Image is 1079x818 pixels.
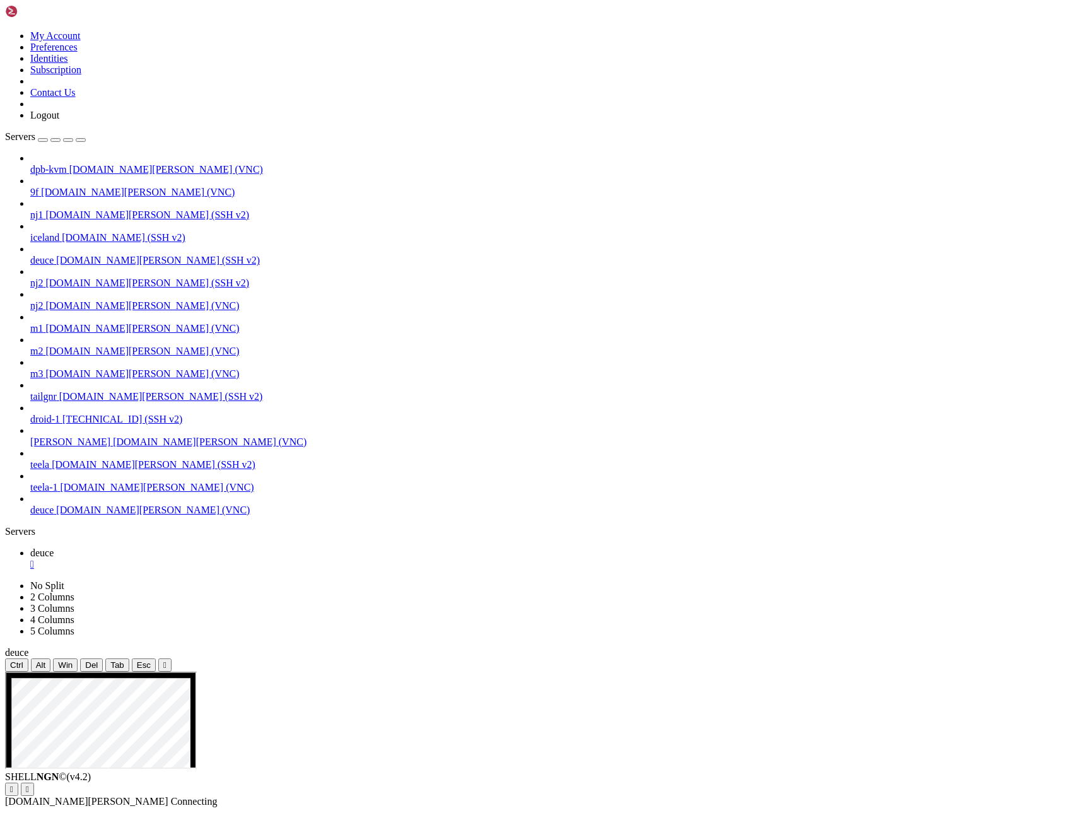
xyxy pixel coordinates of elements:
[36,660,46,670] span: Alt
[30,414,1074,425] a: droid-1 [TECHNICAL_ID] (SSH v2)
[5,783,18,796] button: 
[26,785,29,794] div: 
[30,255,54,266] span: deuce
[132,658,156,672] button: Esc
[69,164,263,175] span: [DOMAIN_NAME][PERSON_NAME] (VNC)
[110,660,124,670] span: Tab
[5,658,28,672] button: Ctrl
[30,380,1074,402] li: tailgnr [DOMAIN_NAME][PERSON_NAME] (SSH v2)
[41,187,235,197] span: [DOMAIN_NAME][PERSON_NAME] (VNC)
[5,131,35,142] span: Servers
[30,153,1074,175] li: dpb-kvm [DOMAIN_NAME][PERSON_NAME] (VNC)
[62,232,185,243] span: [DOMAIN_NAME] (SSH v2)
[30,470,1074,493] li: teela-1 [DOMAIN_NAME][PERSON_NAME] (VNC)
[30,278,1074,289] a: nj2 [DOMAIN_NAME][PERSON_NAME] (SSH v2)
[163,660,166,670] div: 
[30,547,54,558] span: deuce
[30,164,1074,175] a: dpb-kvm [DOMAIN_NAME][PERSON_NAME] (VNC)
[30,87,76,98] a: Contact Us
[30,187,38,197] span: 9f
[30,334,1074,357] li: m2 [DOMAIN_NAME][PERSON_NAME] (VNC)
[5,131,86,142] a: Servers
[30,110,59,120] a: Logout
[30,243,1074,266] li: deuce [DOMAIN_NAME][PERSON_NAME] (SSH v2)
[45,300,239,311] span: [DOMAIN_NAME][PERSON_NAME] (VNC)
[30,357,1074,380] li: m3 [DOMAIN_NAME][PERSON_NAME] (VNC)
[30,323,1074,334] a: m1 [DOMAIN_NAME][PERSON_NAME] (VNC)
[30,459,1074,470] a: teela [DOMAIN_NAME][PERSON_NAME] (SSH v2)
[5,771,91,782] span: SHELL ©
[30,391,57,402] span: tailgnr
[30,626,74,636] a: 5 Columns
[80,658,103,672] button: Del
[45,209,249,220] span: [DOMAIN_NAME][PERSON_NAME] (SSH v2)
[30,221,1074,243] li: iceland [DOMAIN_NAME] (SSH v2)
[45,323,239,334] span: [DOMAIN_NAME][PERSON_NAME] (VNC)
[30,64,81,75] a: Subscription
[30,482,58,493] span: teela-1
[30,42,78,52] a: Preferences
[30,391,1074,402] a: tailgnr [DOMAIN_NAME][PERSON_NAME] (SSH v2)
[5,526,1074,537] div: Servers
[30,289,1074,312] li: nj2 [DOMAIN_NAME][PERSON_NAME] (VNC)
[30,232,1074,243] a: iceland [DOMAIN_NAME] (SSH v2)
[113,436,306,447] span: [DOMAIN_NAME][PERSON_NAME] (VNC)
[30,482,1074,493] a: teela-1 [DOMAIN_NAME][PERSON_NAME] (VNC)
[53,658,78,672] button: Win
[30,505,54,515] span: deuce
[30,505,1074,516] a: deuce [DOMAIN_NAME][PERSON_NAME] (VNC)
[30,232,59,243] span: iceland
[52,459,255,470] span: [DOMAIN_NAME][PERSON_NAME] (SSH v2)
[30,278,43,288] span: nj2
[30,459,49,470] span: teela
[45,278,249,288] span: [DOMAIN_NAME][PERSON_NAME] (SSH v2)
[62,414,182,424] span: [TECHNICAL_ID] (SSH v2)
[30,603,74,614] a: 3 Columns
[30,346,1074,357] a: m2 [DOMAIN_NAME][PERSON_NAME] (VNC)
[30,493,1074,516] li: deuce [DOMAIN_NAME][PERSON_NAME] (VNC)
[30,266,1074,289] li: nj2 [DOMAIN_NAME][PERSON_NAME] (SSH v2)
[30,436,110,447] span: [PERSON_NAME]
[30,300,1074,312] a: nj2 [DOMAIN_NAME][PERSON_NAME] (VNC)
[5,647,28,658] span: deuce
[31,658,51,672] button: Alt
[45,346,239,356] span: [DOMAIN_NAME][PERSON_NAME] (VNC)
[30,323,43,334] span: m1
[59,391,263,402] span: [DOMAIN_NAME][PERSON_NAME] (SSH v2)
[30,368,1074,380] a: m3 [DOMAIN_NAME][PERSON_NAME] (VNC)
[30,368,43,379] span: m3
[30,255,1074,266] a: deuce [DOMAIN_NAME][PERSON_NAME] (SSH v2)
[30,300,43,311] span: nj2
[56,255,260,266] span: [DOMAIN_NAME][PERSON_NAME] (SSH v2)
[30,198,1074,221] li: nj1 [DOMAIN_NAME][PERSON_NAME] (SSH v2)
[158,658,172,672] button: 
[30,175,1074,198] li: 9f [DOMAIN_NAME][PERSON_NAME] (VNC)
[30,402,1074,425] li: droid-1 [TECHNICAL_ID] (SSH v2)
[61,482,254,493] span: [DOMAIN_NAME][PERSON_NAME] (VNC)
[85,660,98,670] span: Del
[45,368,239,379] span: [DOMAIN_NAME][PERSON_NAME] (VNC)
[5,796,168,807] span: [DOMAIN_NAME][PERSON_NAME]
[37,771,59,782] b: NGN
[30,53,68,64] a: Identities
[171,796,218,807] span: Connecting
[30,209,1074,221] a: nj1 [DOMAIN_NAME][PERSON_NAME] (SSH v2)
[137,660,151,670] span: Esc
[30,580,64,591] a: No Split
[30,209,43,220] span: nj1
[30,614,74,625] a: 4 Columns
[56,505,250,515] span: [DOMAIN_NAME][PERSON_NAME] (VNC)
[30,30,81,41] a: My Account
[30,436,1074,448] a: [PERSON_NAME] [DOMAIN_NAME][PERSON_NAME] (VNC)
[21,783,34,796] button: 
[67,771,91,782] span: 4.2.0
[30,547,1074,570] a: deuce
[30,425,1074,448] li: [PERSON_NAME] [DOMAIN_NAME][PERSON_NAME] (VNC)
[10,785,13,794] div: 
[5,5,78,18] img: Shellngn
[10,660,23,670] span: Ctrl
[30,592,74,602] a: 2 Columns
[30,164,67,175] span: dpb-kvm
[30,559,1074,570] a: 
